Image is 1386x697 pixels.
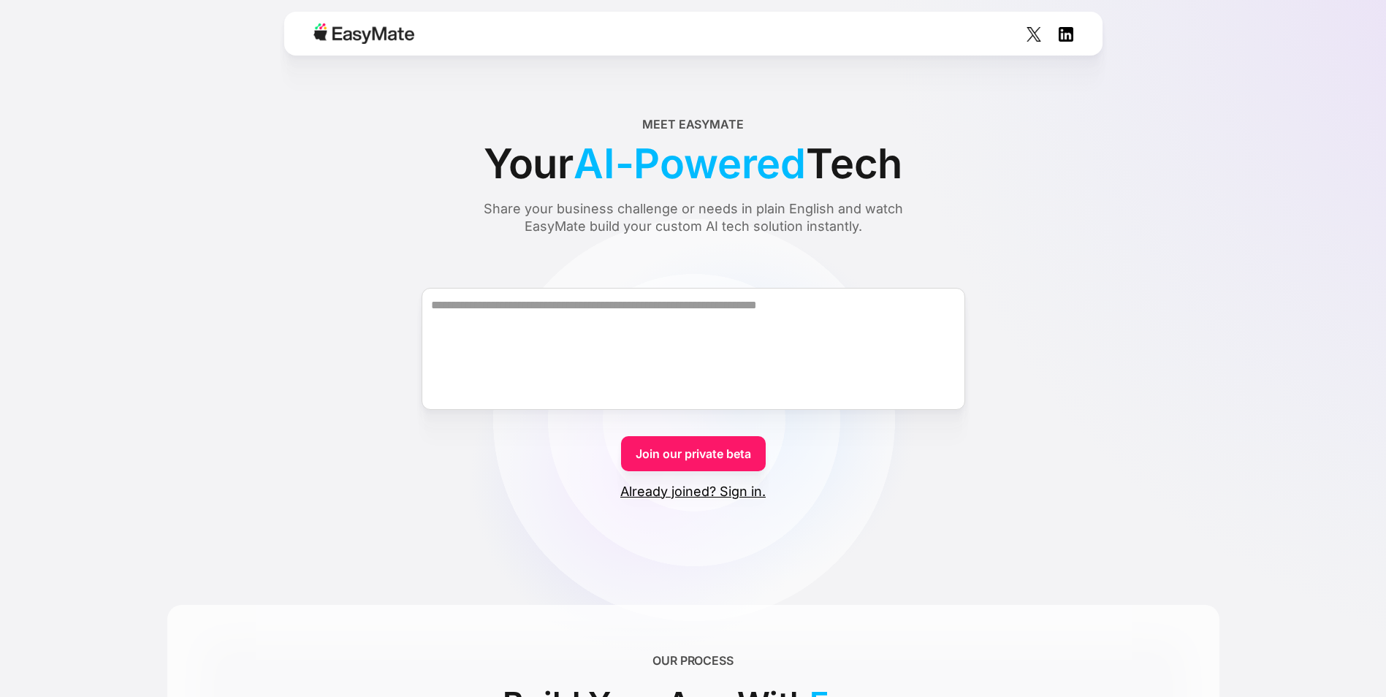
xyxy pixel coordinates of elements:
[652,652,734,669] div: OUR PROCESS
[1027,27,1041,42] img: Social Icon
[642,115,744,133] div: Meet EasyMate
[620,483,766,500] a: Already joined? Sign in.
[456,200,931,235] div: Share your business challenge or needs in plain English and watch EasyMate build your custom AI t...
[484,133,902,194] div: Your
[621,436,766,471] a: Join our private beta
[1059,27,1073,42] img: Social Icon
[806,133,902,194] span: Tech
[167,262,1219,500] form: Form
[574,133,806,194] span: AI-Powered
[313,23,414,44] img: Easymate logo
